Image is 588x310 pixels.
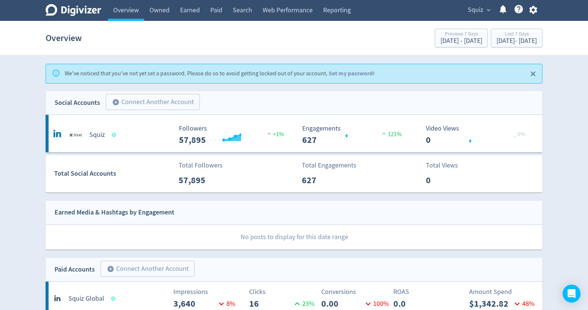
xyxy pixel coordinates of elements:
[100,261,195,277] button: Connect Another Account
[106,94,200,110] button: Connect Another Account
[435,29,488,47] button: Previous 7 Days[DATE] - [DATE]
[321,287,389,297] p: Conversions
[107,265,114,273] span: add_circle
[112,98,120,106] span: add_circle
[95,262,195,277] a: Connect Another Account
[512,299,535,309] p: 48 %
[89,131,105,140] h5: Squiz
[173,287,241,297] p: Impressions
[46,26,82,50] h1: Overview
[179,173,222,187] p: 57,895
[302,173,345,187] p: 627
[298,125,411,145] svg: Engagements 627
[513,131,525,138] span: _ 0%
[53,293,62,302] svg: linkedin
[485,7,492,13] span: expand_more
[249,287,317,297] p: Clicks
[111,297,118,301] span: Data last synced: 10 Sep 2025, 1:01pm (AEST)
[380,131,388,136] img: positive-performance.svg
[65,66,375,81] div: We've noticed that you've not yet set a password. Please do so to avoid getting locked out of you...
[426,160,469,170] p: Total Views
[100,95,200,110] a: Connect Another Account
[496,31,537,38] div: Last 7 Days
[491,29,542,47] button: Last 7 Days[DATE]- [DATE]
[266,131,284,138] span: <1%
[465,4,492,16] button: Squiz
[54,168,173,179] div: Total Social Accounts
[422,125,534,145] svg: Video Views 0
[469,287,537,297] p: Amount Spend
[175,125,287,145] svg: Followers ---
[440,38,482,44] div: [DATE] - [DATE]
[179,160,223,170] p: Total Followers
[302,160,356,170] p: Total Engagements
[426,173,469,187] p: 0
[68,128,83,143] img: Squiz undefined
[329,69,375,77] a: Set my password!
[363,299,389,309] p: 100 %
[266,131,273,136] img: positive-performance.svg
[468,4,483,16] span: Squiz
[496,38,537,44] div: [DATE] - [DATE]
[55,207,174,218] div: Earned Media & Hashtags by Engagement
[55,97,100,108] div: Social Accounts
[440,31,482,38] div: Previous 7 Days
[68,294,104,303] h5: Squiz Global
[527,68,539,80] button: Close
[292,299,315,309] p: 23 %
[46,225,542,250] p: No posts to display for this date range
[563,285,581,303] div: Open Intercom Messenger
[55,264,95,275] div: Paid Accounts
[393,287,461,297] p: ROAS
[380,131,402,138] span: 121%
[46,115,542,152] a: Squiz undefinedSquiz Followers --- Followers 57,895 <1% Engagements 627 Engagements 627 121% Vide...
[112,133,118,137] span: Data last synced: 10 Sep 2025, 8:02am (AEST)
